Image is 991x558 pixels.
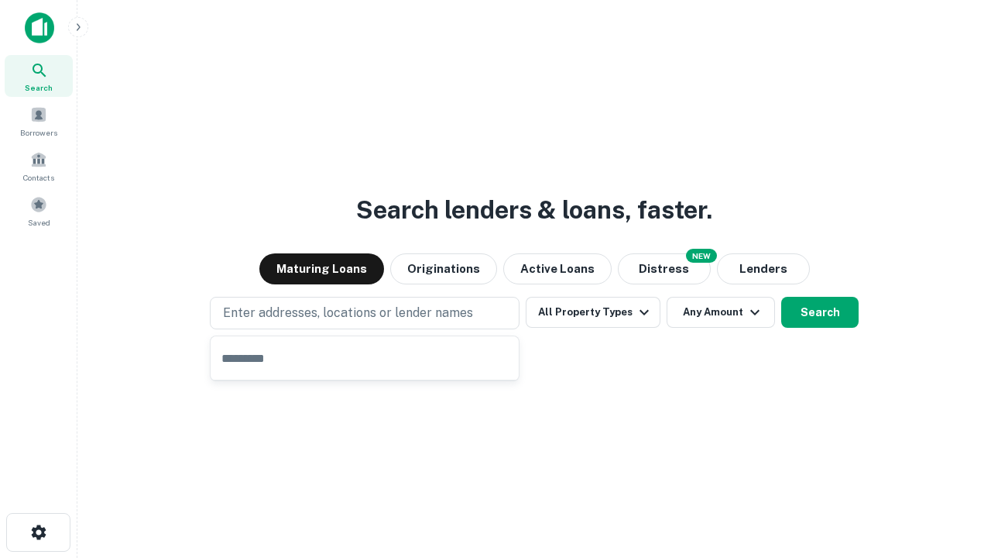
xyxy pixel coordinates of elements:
p: Enter addresses, locations or lender names [223,304,473,322]
button: All Property Types [526,297,660,328]
span: Borrowers [20,126,57,139]
span: Saved [28,216,50,229]
h3: Search lenders & loans, faster. [356,191,712,229]
span: Contacts [23,171,54,184]
a: Borrowers [5,100,73,142]
button: Maturing Loans [259,253,384,284]
button: Originations [390,253,497,284]
iframe: Chat Widget [914,434,991,508]
button: Enter addresses, locations or lender names [210,297,520,329]
a: Contacts [5,145,73,187]
div: NEW [686,249,717,263]
span: Search [25,81,53,94]
a: Saved [5,190,73,232]
button: Search distressed loans with lien and other non-mortgage details. [618,253,711,284]
button: Active Loans [503,253,612,284]
button: Search [781,297,859,328]
button: Any Amount [667,297,775,328]
img: capitalize-icon.png [25,12,54,43]
a: Search [5,55,73,97]
button: Lenders [717,253,810,284]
